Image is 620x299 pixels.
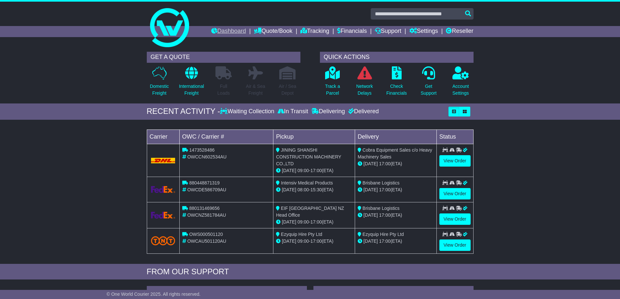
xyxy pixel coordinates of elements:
p: Air / Sea Depot [279,83,296,97]
p: Account Settings [452,83,469,97]
span: OWCNZ581784AU [187,212,226,218]
div: (ETA) [358,238,434,245]
img: GetCarrierServiceLogo [151,212,175,219]
div: GET A QUOTE [147,52,300,63]
p: Track a Parcel [325,83,340,97]
span: Ezyquip Hire Pty Ltd [281,232,322,237]
span: OWS000501120 [189,232,223,237]
td: Pickup [273,129,355,144]
p: Get Support [420,83,436,97]
a: Support [375,26,401,37]
p: Air & Sea Freight [246,83,265,97]
span: 17:00 [379,187,391,192]
span: Intensiv Medical Products [281,180,333,185]
span: [DATE] [282,219,296,224]
td: OWC / Carrier # [179,129,273,144]
span: 17:00 [310,219,322,224]
span: 09:00 [297,168,309,173]
img: DHL.png [151,158,175,163]
span: Ezyquip Hire Pty Ltd [363,232,404,237]
td: Delivery [355,129,436,144]
div: Waiting Collection [220,108,276,115]
img: TNT_Domestic.png [151,236,175,245]
a: InternationalFreight [179,66,204,100]
span: © One World Courier 2025. All rights reserved. [107,292,201,297]
div: QUICK ACTIONS [320,52,474,63]
span: OWCCN602534AU [187,154,227,159]
span: 880448871319 [189,180,219,185]
span: [DATE] [282,187,296,192]
div: - (ETA) [276,167,352,174]
a: Financials [337,26,367,37]
td: Carrier [147,129,179,144]
span: 880131469656 [189,206,219,211]
div: RECENT ACTIVITY - [147,107,220,116]
div: - (ETA) [276,219,352,225]
a: Quote/Book [254,26,292,37]
p: Domestic Freight [150,83,169,97]
span: 17:00 [379,161,391,166]
a: GetSupport [420,66,437,100]
span: [DATE] [364,161,378,166]
span: Brisbane Logistics [363,180,400,185]
span: Brisbane Logistics [363,206,400,211]
span: 1473528486 [189,147,214,153]
span: 17:00 [379,212,391,218]
span: 17:00 [310,238,322,244]
span: [DATE] [364,212,378,218]
span: OWCDE586709AU [187,187,226,192]
a: View Order [439,188,471,199]
div: (ETA) [358,186,434,193]
div: - (ETA) [276,186,352,193]
a: View Order [439,239,471,251]
span: 09:00 [297,238,309,244]
a: Settings [409,26,438,37]
td: Status [436,129,473,144]
span: [DATE] [282,168,296,173]
a: View Order [439,213,471,225]
a: AccountSettings [452,66,469,100]
span: 17:00 [379,238,391,244]
div: FROM OUR SUPPORT [147,267,474,277]
div: Delivering [310,108,347,115]
span: EIF [GEOGRAPHIC_DATA] NZ Head Office [276,206,344,218]
a: Tracking [300,26,329,37]
span: 15:30 [310,187,322,192]
span: [DATE] [282,238,296,244]
div: Delivered [347,108,379,115]
div: (ETA) [358,212,434,219]
span: Cobra Equipment Sales c/o Heavy Machinery Sales [358,147,432,159]
div: - (ETA) [276,238,352,245]
div: (ETA) [358,160,434,167]
span: [DATE] [364,187,378,192]
p: International Freight [179,83,204,97]
span: OWCAU501120AU [187,238,226,244]
span: [DATE] [364,238,378,244]
div: In Transit [276,108,310,115]
a: NetworkDelays [356,66,373,100]
a: CheckFinancials [386,66,407,100]
span: 17:00 [310,168,322,173]
a: Track aParcel [325,66,340,100]
p: Check Financials [386,83,407,97]
img: GetCarrierServiceLogo [151,186,175,193]
a: View Order [439,155,471,167]
a: Dashboard [211,26,246,37]
p: Network Delays [356,83,373,97]
p: Full Loads [215,83,232,97]
span: 09:00 [297,219,309,224]
span: JINING SHANSHI CONSTRUCTION MACHINERY CO.,LTD [276,147,341,166]
a: Reseller [446,26,473,37]
a: DomesticFreight [149,66,169,100]
span: 08:00 [297,187,309,192]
